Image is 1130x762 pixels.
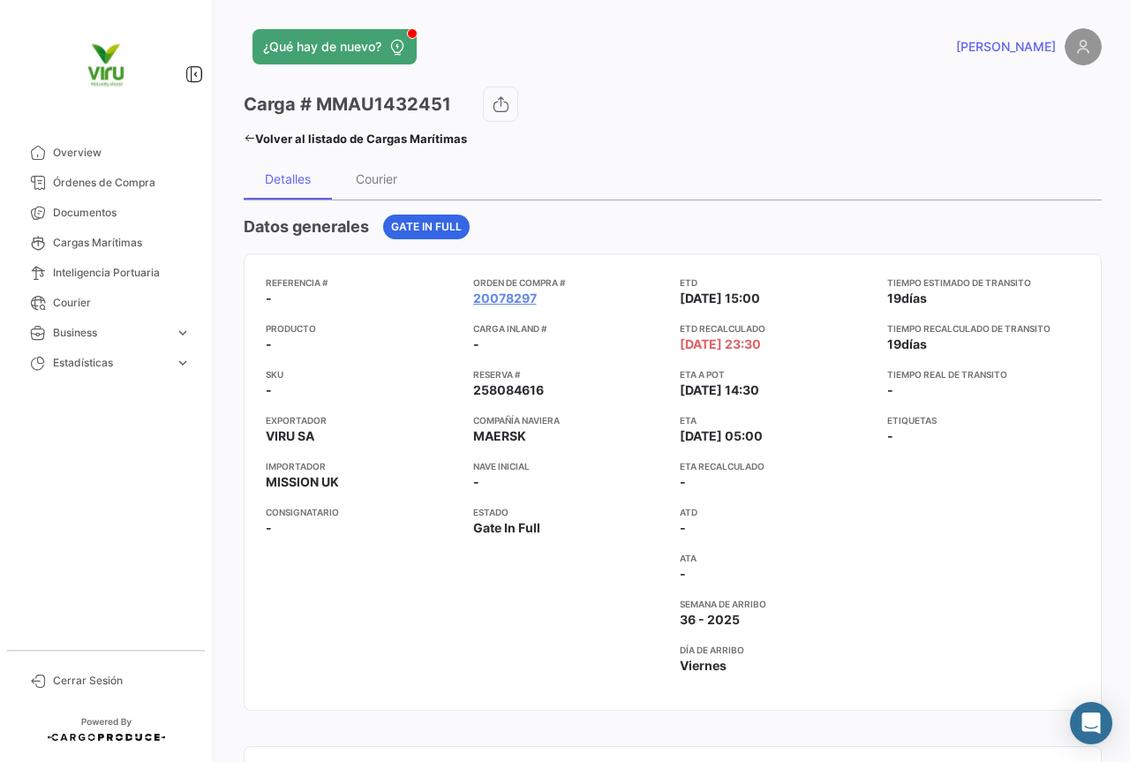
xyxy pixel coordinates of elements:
[887,336,901,351] span: 19
[887,427,893,445] span: -
[266,275,459,290] app-card-info-title: Referencia #
[680,519,686,537] span: -
[473,427,526,445] span: MAERSK
[53,235,191,251] span: Cargas Marítimas
[680,551,873,565] app-card-info-title: ATA
[175,325,191,341] span: expand_more
[1070,702,1112,744] div: Abrir Intercom Messenger
[680,413,873,427] app-card-info-title: ETA
[680,474,686,489] span: -
[473,381,544,399] span: 258084616
[266,505,459,519] app-card-info-title: Consignatario
[244,126,467,151] a: Volver al listado de Cargas Marítimas
[473,519,540,537] span: Gate In Full
[14,228,198,258] a: Cargas Marítimas
[14,138,198,168] a: Overview
[356,171,397,186] div: Courier
[680,505,873,519] app-card-info-title: ATD
[53,265,191,281] span: Inteligencia Portuaria
[266,413,459,427] app-card-info-title: Exportador
[266,321,459,336] app-card-info-title: Producto
[887,321,1081,336] app-card-info-title: Tiempo recalculado de transito
[473,473,479,491] span: -
[14,198,198,228] a: Documentos
[680,643,873,657] app-card-info-title: Día de Arribo
[901,336,927,351] span: días
[473,459,667,473] app-card-info-title: Nave inicial
[680,427,763,445] span: [DATE] 05:00
[252,29,417,64] button: ¿Qué hay de nuevo?
[53,325,168,341] span: Business
[473,505,667,519] app-card-info-title: Estado
[887,290,901,306] span: 19
[53,673,191,689] span: Cerrar Sesión
[266,381,272,399] span: -
[266,367,459,381] app-card-info-title: SKU
[14,168,198,198] a: Órdenes de Compra
[14,258,198,288] a: Inteligencia Portuaria
[680,275,873,290] app-card-info-title: ETD
[680,459,873,473] app-card-info-title: ETA Recalculado
[62,21,150,109] img: viru.png
[887,382,893,397] span: -
[53,175,191,191] span: Órdenes de Compra
[266,459,459,473] app-card-info-title: Importador
[391,219,462,235] span: Gate In Full
[887,413,1081,427] app-card-info-title: Etiquetas
[1065,28,1102,65] img: placeholder-user.png
[473,321,667,336] app-card-info-title: Carga inland #
[680,381,759,399] span: [DATE] 14:30
[53,145,191,161] span: Overview
[53,295,191,311] span: Courier
[266,427,314,445] span: VIRU SA
[680,597,873,611] app-card-info-title: Semana de Arribo
[266,519,272,537] span: -
[680,611,740,629] span: 36 - 2025
[266,290,272,307] span: -
[887,367,1081,381] app-card-info-title: Tiempo real de transito
[473,413,667,427] app-card-info-title: Compañía naviera
[680,657,727,675] span: Viernes
[53,205,191,221] span: Documentos
[175,355,191,371] span: expand_more
[53,355,168,371] span: Estadísticas
[680,367,873,381] app-card-info-title: ETA a POT
[680,565,686,583] span: -
[680,321,873,336] app-card-info-title: ETD Recalculado
[266,336,272,353] span: -
[244,92,451,117] h3: Carga # MMAU1432451
[901,290,927,306] span: días
[680,290,760,307] span: [DATE] 15:00
[473,367,667,381] app-card-info-title: Reserva #
[473,336,479,353] span: -
[887,275,1081,290] app-card-info-title: Tiempo estimado de transito
[680,336,761,353] span: [DATE] 23:30
[14,288,198,318] a: Courier
[266,473,339,491] span: MISSION UK
[473,290,537,307] a: 20078297
[473,275,667,290] app-card-info-title: Orden de Compra #
[265,171,311,186] div: Detalles
[956,38,1056,56] span: [PERSON_NAME]
[263,38,381,56] span: ¿Qué hay de nuevo?
[244,215,369,239] h4: Datos generales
